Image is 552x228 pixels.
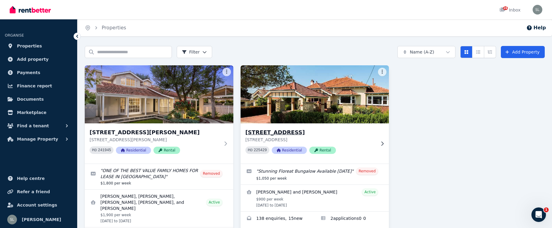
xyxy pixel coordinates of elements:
span: Name (A-Z) [410,49,434,55]
a: View details for Chris and Shadna Hamilton [241,185,389,211]
div: Inbox [499,7,521,13]
a: Marketplace [5,106,72,119]
span: Manage Property [17,135,58,143]
span: Marketplace [17,109,46,116]
button: More options [378,68,386,76]
small: PID [248,148,253,152]
small: PID [92,148,97,152]
span: 1 [544,207,549,212]
span: 16 [503,6,508,10]
iframe: Intercom live chat [531,207,546,222]
img: Sean Lennon [7,215,17,224]
a: Add Property [501,46,545,58]
button: Find a tenant [5,120,72,132]
a: Account settings [5,199,72,211]
a: 269 Salvado Road, Floreat[STREET_ADDRESS][STREET_ADDRESS]PID 225429ResidentialRental [241,65,389,164]
a: Applications for 269 Salvado Road, Floreat [315,212,389,226]
button: Help [526,24,546,31]
a: Edit listing: ONE OF THE BEST VALUE FAMILY HOMES FOR LEASE IN CLAREMONT [85,164,233,189]
button: Compact list view [472,46,484,58]
span: Add property [17,56,49,63]
a: Refer a friend [5,186,72,198]
a: View details for Ciara Kennedy, Lauren Kennedy, Oisin Staunton, Jennifer Buttimer, and Catherine ... [85,190,233,227]
span: Rental [153,147,180,154]
p: [STREET_ADDRESS] [245,137,376,143]
span: Payments [17,69,40,76]
h3: [STREET_ADDRESS][PERSON_NAME] [90,128,220,137]
img: 269 Salvado Road, Floreat [237,64,393,125]
div: View options [460,46,496,58]
img: Sean Lennon [533,5,542,15]
button: Name (A-Z) [397,46,455,58]
span: Residential [272,147,307,154]
span: Finance report [17,82,52,90]
img: RentBetter [10,5,51,14]
p: [STREET_ADDRESS][PERSON_NAME] [90,137,220,143]
span: Documents [17,96,44,103]
a: Payments [5,67,72,79]
button: Manage Property [5,133,72,145]
a: Add property [5,53,72,65]
a: Properties [102,25,126,31]
span: ORGANISE [5,33,24,37]
span: Account settings [17,201,57,209]
a: Help centre [5,172,72,184]
span: Properties [17,42,42,50]
a: Properties [5,40,72,52]
a: Edit listing: Stunning Floreat Bungalow Available 20 September [241,164,389,184]
span: Residential [116,147,151,154]
button: Card view [460,46,472,58]
code: 225429 [254,148,267,152]
button: Filter [177,46,212,58]
a: Enquiries for 269 Salvado Road, Floreat [241,212,315,226]
button: Expanded list view [484,46,496,58]
span: Find a tenant [17,122,49,129]
a: 19A Walter Street, Claremont[STREET_ADDRESS][PERSON_NAME][STREET_ADDRESS][PERSON_NAME]PID 241945R... [85,65,233,164]
span: Filter [182,49,200,55]
h3: [STREET_ADDRESS] [245,128,376,137]
img: 19A Walter Street, Claremont [85,65,233,123]
button: More options [222,68,231,76]
span: Help centre [17,175,45,182]
span: Refer a friend [17,188,50,195]
a: Documents [5,93,72,105]
a: Finance report [5,80,72,92]
code: 241945 [98,148,111,152]
span: Rental [309,147,336,154]
span: [PERSON_NAME] [22,216,61,223]
nav: Breadcrumb [77,19,133,36]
